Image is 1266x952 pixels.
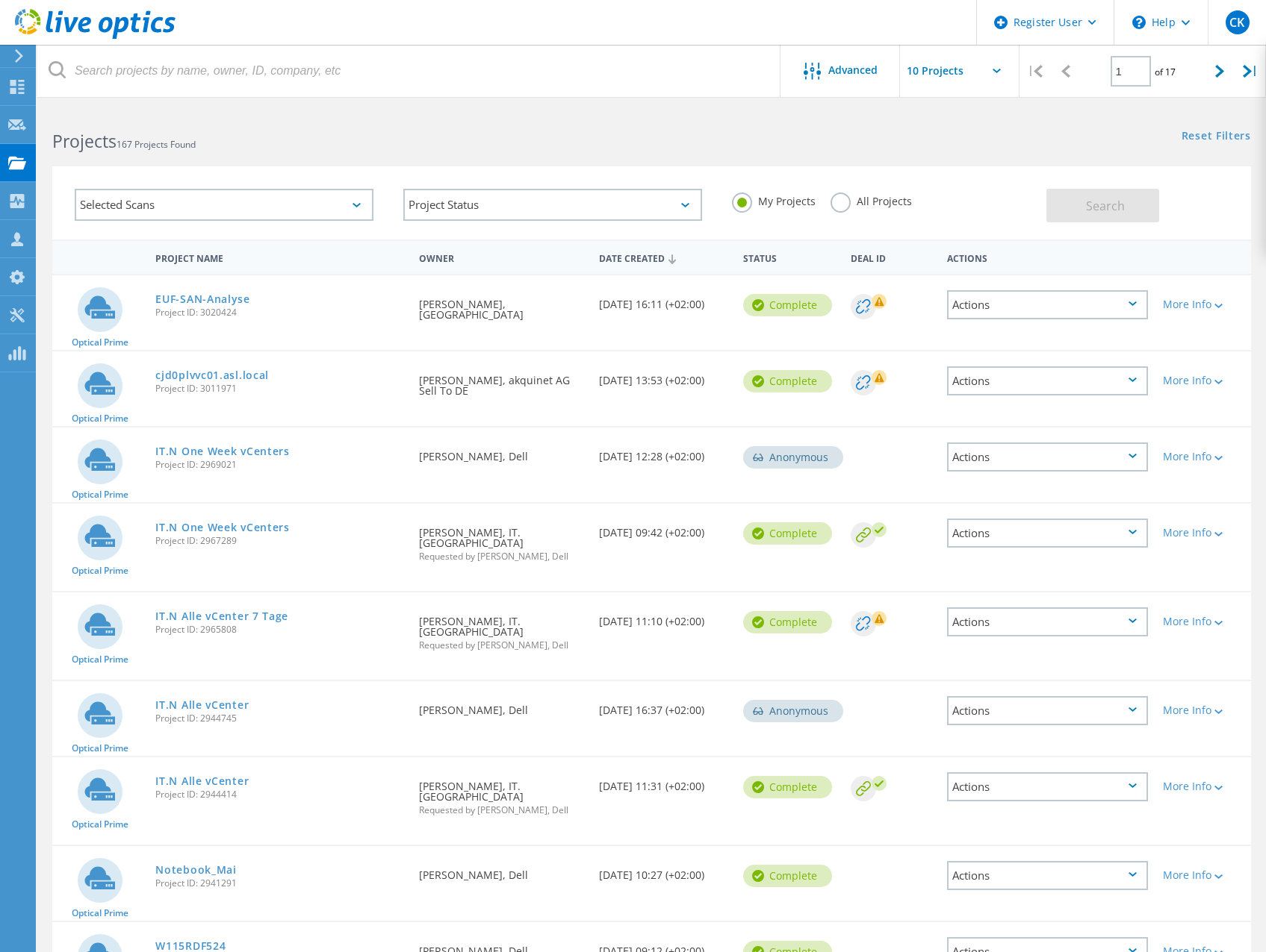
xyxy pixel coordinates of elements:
div: Complete [743,370,832,392]
span: of 17 [1155,66,1176,78]
div: Project Status [403,189,702,221]
div: More Info [1163,527,1244,538]
div: Actions [947,772,1148,801]
button: Search [1046,189,1159,222]
div: [DATE] 09:42 (+02:00) [592,504,736,553]
a: IT.N Alle vCenter 7 Tage [155,611,288,621]
span: Advanced [828,65,878,75]
div: [DATE] 12:28 (+02:00) [592,428,736,477]
div: Selected Scans [75,189,373,221]
div: Date Created [592,243,736,272]
div: Status [736,243,843,271]
div: More Info [1163,616,1244,627]
div: Actions [947,861,1148,890]
div: Owner [412,243,592,271]
span: Search [1086,198,1125,214]
div: Anonymous [743,700,843,722]
div: [DATE] 13:53 (+02:00) [592,351,736,401]
div: [DATE] 10:27 (+02:00) [592,846,736,895]
a: cjd0plvvc01.asl.local [155,370,269,381]
b: Projects [52,129,117,153]
div: More Info [1163,451,1244,462]
a: IT.N One Week vCenters [155,522,289,533]
div: Complete [743,522,832,545]
span: Requested by [PERSON_NAME], Dell [419,806,584,815]
input: Search projects by name, owner, ID, company, etc [37,45,781,97]
div: [PERSON_NAME], Dell [412,428,592,477]
span: Project ID: 3020424 [155,308,404,317]
a: EUF-SAN-Analyse [155,294,250,304]
div: Deal Id [843,243,939,271]
div: [DATE] 16:11 (+02:00) [592,275,736,325]
div: Actions [947,442,1148,472]
span: Optical Prime [72,490,128,499]
div: [PERSON_NAME], [GEOGRAPHIC_DATA] [412,275,592,335]
a: Notebook_Mai [155,865,236,875]
a: IT.N One Week vCenters [155,446,289,457]
div: Project Name [148,243,412,271]
div: More Info [1163,705,1244,715]
div: Actions [947,290,1148,319]
div: More Info [1163,299,1244,310]
span: Optical Prime [72,744,128,753]
span: Optical Prime [72,909,128,918]
span: Project ID: 2944414 [155,790,404,799]
div: Complete [743,776,832,798]
div: More Info [1163,375,1244,386]
div: Complete [743,865,832,887]
div: [PERSON_NAME], akquinet AG Sell To DE [412,351,592,411]
div: [PERSON_NAME], Dell [412,681,592,730]
span: Project ID: 2969021 [155,460,404,469]
div: More Info [1163,781,1244,792]
span: Project ID: 2944745 [155,714,404,723]
div: [PERSON_NAME], IT.[GEOGRAPHIC_DATA] [412,592,592,665]
span: Optical Prime [72,414,128,423]
div: Actions [947,519,1148,548]
div: [PERSON_NAME], IT.[GEOGRAPHIC_DATA] [412,504,592,576]
div: Anonymous [743,446,843,469]
span: Project ID: 2967289 [155,536,404,545]
span: Project ID: 3011971 [155,384,404,393]
div: | [1235,45,1266,98]
div: [PERSON_NAME], Dell [412,846,592,895]
a: Reset Filters [1182,131,1251,143]
span: Requested by [PERSON_NAME], Dell [419,641,584,650]
a: Live Optics Dashboard [15,31,176,42]
a: IT.N Alle vCenter [155,776,249,786]
label: My Projects [732,192,816,207]
span: Optical Prime [72,338,128,347]
div: Complete [743,611,832,633]
div: [DATE] 11:10 (+02:00) [592,592,736,642]
div: Actions [940,243,1155,271]
a: IT.N Alle vCenter [155,700,249,710]
span: 167 Projects Found [117,138,196,151]
a: W115RDF524 [155,941,226,951]
div: Actions [947,366,1148,395]
svg: \n [1132,16,1146,29]
span: Project ID: 2965808 [155,625,404,634]
div: [DATE] 16:37 (+02:00) [592,681,736,730]
span: Requested by [PERSON_NAME], Dell [419,552,584,561]
span: Optical Prime [72,655,128,664]
div: [DATE] 11:31 (+02:00) [592,757,736,807]
div: More Info [1163,870,1244,880]
div: Complete [743,294,832,316]
label: All Projects [831,192,912,207]
div: [PERSON_NAME], IT.[GEOGRAPHIC_DATA] [412,757,592,830]
span: Optical Prime [72,820,128,829]
div: Actions [947,607,1148,636]
div: | [1020,45,1050,98]
div: Actions [947,696,1148,725]
span: Optical Prime [72,566,128,575]
span: Project ID: 2941291 [155,879,404,888]
span: CK [1229,16,1244,28]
